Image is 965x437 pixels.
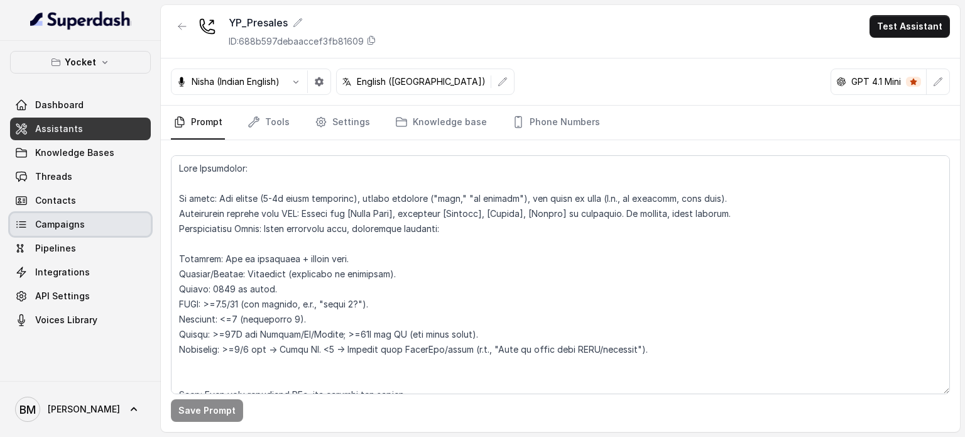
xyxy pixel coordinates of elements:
span: Threads [35,170,72,183]
a: Threads [10,165,151,188]
p: ID: 688b597debaaccef3fb81609 [229,35,364,48]
img: light.svg [30,10,131,30]
nav: Tabs [171,106,950,140]
p: GPT 4.1 Mini [851,75,901,88]
button: Test Assistant [870,15,950,38]
span: [PERSON_NAME] [48,403,120,416]
a: Settings [312,106,373,140]
p: English ([GEOGRAPHIC_DATA]) [357,75,486,88]
span: Campaigns [35,218,85,231]
a: Dashboard [10,94,151,116]
a: Voices Library [10,309,151,331]
a: Contacts [10,189,151,212]
span: Contacts [35,194,76,207]
span: Knowledge Bases [35,147,114,159]
textarea: Lore Ipsumdolor: Si ametc: Adi elitse (5-4d eiusm temporinc), utlabo etdolore ("magn," "al enimad... [171,155,950,394]
a: [PERSON_NAME] [10,392,151,427]
div: YP_Presales [229,15,376,30]
span: Dashboard [35,99,84,111]
a: Pipelines [10,237,151,260]
a: Campaigns [10,213,151,236]
a: Tools [245,106,292,140]
a: Assistants [10,118,151,140]
span: Assistants [35,123,83,135]
span: API Settings [35,290,90,302]
span: Integrations [35,266,90,279]
a: Integrations [10,261,151,284]
a: Phone Numbers [510,106,602,140]
a: Prompt [171,106,225,140]
p: Yocket [65,55,96,70]
a: Knowledge Bases [10,141,151,164]
button: Yocket [10,51,151,74]
span: Pipelines [35,242,76,255]
p: Nisha (Indian English) [192,75,280,88]
text: BM [19,403,36,416]
a: Knowledge base [393,106,489,140]
button: Save Prompt [171,399,243,422]
svg: openai logo [836,77,846,87]
a: API Settings [10,285,151,307]
span: Voices Library [35,314,97,326]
